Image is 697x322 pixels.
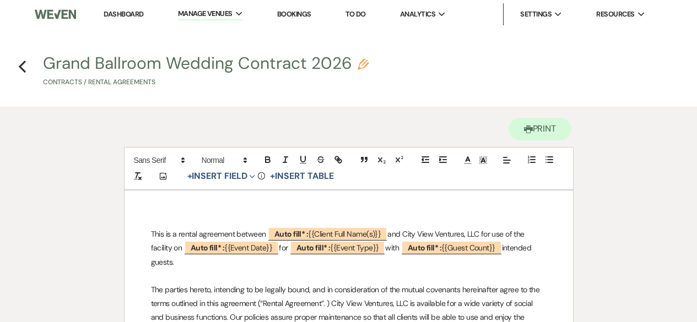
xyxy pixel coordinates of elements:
[274,229,308,239] b: Auto fill* :
[178,8,233,19] span: Manage Venues
[290,241,385,254] span: {{Event Type}}
[401,241,502,254] span: {{Guest Count}}
[35,3,75,26] img: Weven Logo
[520,9,552,20] span: Settings
[476,154,491,167] span: Text Background Color
[184,241,279,254] span: {{Event Date}}
[296,243,330,253] b: Auto fill* :
[345,9,366,19] a: To Do
[187,172,192,181] span: +
[499,154,515,167] span: Alignment
[400,9,435,20] span: Analytics
[43,77,369,88] p: Contracts / Rental Agreements
[266,170,337,183] button: +Insert Table
[408,243,441,253] b: Auto fill* :
[268,227,387,241] span: {{Client Full Name(s)}}
[104,9,143,19] a: Dashboard
[151,227,547,269] p: This is a rental agreement between and City View Ventures, LLC for use of the facility on for wit...
[277,9,311,19] a: Bookings
[191,243,224,253] b: Auto fill* :
[460,154,476,167] span: Text Color
[43,55,369,88] button: Grand Ballroom Wedding Contract 2026Contracts / Rental Agreements
[197,154,251,167] span: Header Formats
[596,9,634,20] span: Resources
[270,172,275,181] span: +
[183,170,260,183] button: Insert Field
[509,118,572,140] button: Print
